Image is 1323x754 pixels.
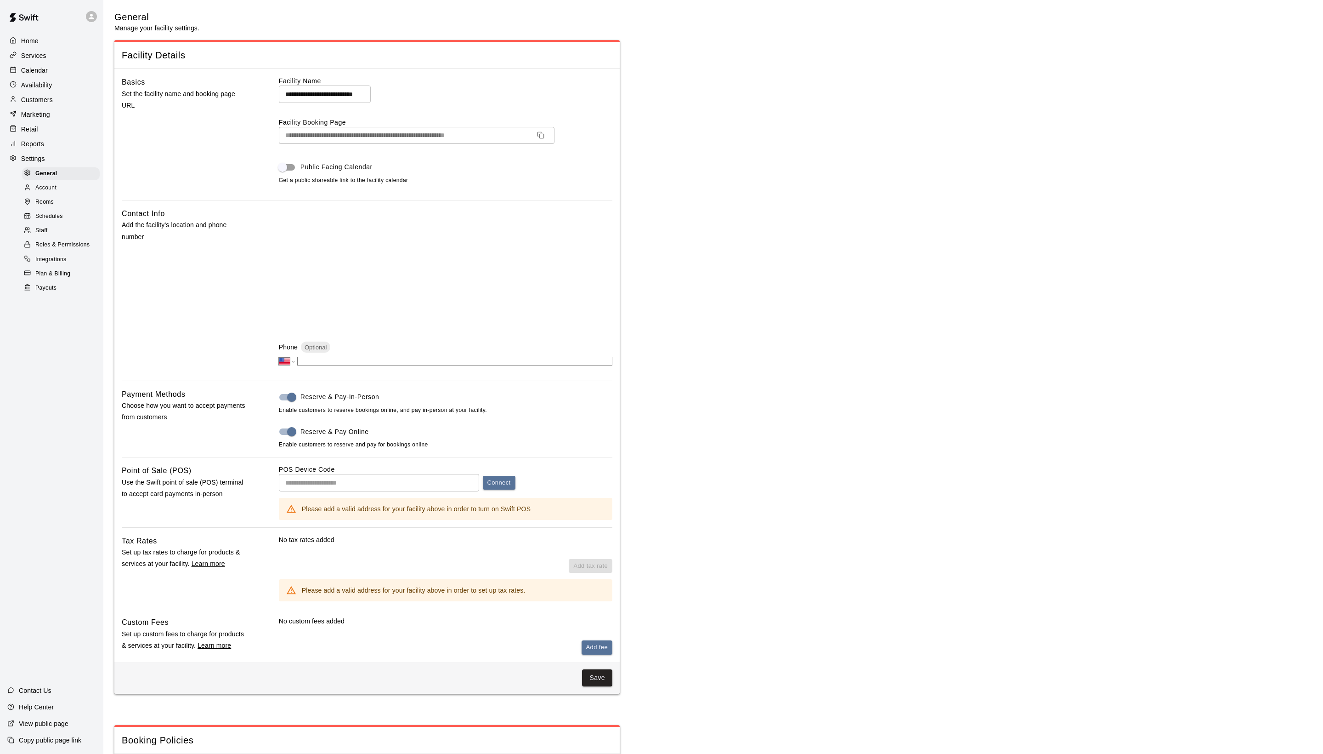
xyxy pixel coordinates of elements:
[279,617,612,626] p: No custom fees added
[277,206,614,329] iframe: Secure address input frame
[533,128,548,143] button: Copy URL
[22,267,103,281] a: Plan & Billing
[122,88,249,111] p: Set the facility name and booking page URL
[35,183,57,193] span: Account
[21,139,44,149] p: Reports
[22,210,103,224] a: Schedules
[122,388,186,400] h6: Payment Methods
[122,400,249,423] p: Choose how you want to accept payments from customers
[22,224,103,238] a: Staff
[300,162,373,172] span: Public Facing Calendar
[7,63,96,77] a: Calendar
[22,252,103,267] a: Integrations
[22,167,100,180] div: General
[122,535,157,547] h6: Tax Rates
[279,176,408,185] span: Get a public shareable link to the facility calendar
[22,253,100,266] div: Integrations
[122,734,612,747] span: Booking Policies
[279,406,612,415] span: Enable customers to reserve bookings online, and pay in-person at your facility.
[7,122,96,136] a: Retail
[122,465,192,477] h6: Point of Sale (POS)
[21,80,52,90] p: Availability
[7,152,96,166] a: Settings
[122,76,145,88] h6: Basics
[35,212,63,221] span: Schedules
[22,238,103,252] a: Roles & Permissions
[114,11,199,23] h5: General
[21,95,53,104] p: Customers
[122,547,249,570] p: Set up tax rates to charge for products & services at your facility.
[7,137,96,151] a: Reports
[582,669,612,686] button: Save
[300,392,379,402] span: Reserve & Pay-In-Person
[279,76,612,86] label: Facility Name
[22,181,103,195] a: Account
[22,268,100,280] div: Plan & Billing
[122,477,249,500] p: Use the Swift point of sale (POS) terminal to accept card payments in-person
[279,441,428,448] span: Enable customers to reserve and pay for bookings online
[7,34,96,48] a: Home
[582,640,612,655] button: Add fee
[122,617,169,628] h6: Custom Fees
[22,195,103,210] a: Rooms
[19,719,68,728] p: View public page
[302,501,531,517] div: Please add a valid address for your facility above in order to turn on Swift POS
[21,36,39,46] p: Home
[22,196,100,209] div: Rooms
[35,255,67,264] span: Integrations
[7,93,96,107] a: Customers
[192,560,225,567] a: Learn more
[198,642,231,649] a: Learn more
[279,466,335,473] label: POS Device Code
[19,736,81,745] p: Copy public page link
[22,182,100,194] div: Account
[122,219,249,242] p: Add the facility's location and phone number
[35,198,54,207] span: Rooms
[35,240,90,250] span: Roles & Permissions
[35,269,70,279] span: Plan & Billing
[114,23,199,33] p: Manage your facility settings.
[22,166,103,181] a: General
[35,169,57,178] span: General
[122,208,165,220] h6: Contact Info
[279,535,612,544] p: No tax rates added
[21,66,48,75] p: Calendar
[22,224,100,237] div: Staff
[300,427,369,437] span: Reserve & Pay Online
[22,239,100,251] div: Roles & Permissions
[279,118,612,127] label: Facility Booking Page
[22,210,100,223] div: Schedules
[21,110,50,119] p: Marketing
[7,78,96,92] a: Availability
[301,344,330,351] span: Optional
[19,686,51,695] p: Contact Us
[22,282,100,295] div: Payouts
[19,703,54,712] p: Help Center
[21,125,38,134] p: Retail
[279,343,298,352] p: Phone
[483,476,515,490] button: Connect
[21,154,45,163] p: Settings
[122,49,612,62] span: Facility Details
[122,628,249,651] p: Set up custom fees to charge for products & services at your facility.
[35,226,47,235] span: Staff
[7,49,96,63] a: Services
[35,284,57,293] span: Payouts
[7,108,96,121] a: Marketing
[302,582,526,599] div: Please add a valid address for your facility above in order to set up tax rates.
[21,51,46,60] p: Services
[22,281,103,295] a: Payouts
